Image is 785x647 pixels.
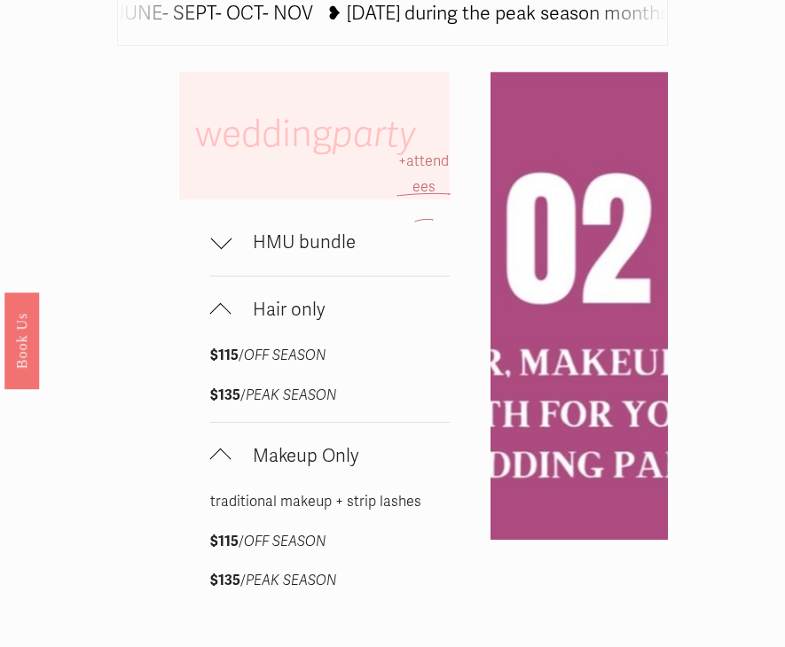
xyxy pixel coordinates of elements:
[210,343,450,369] p: /
[246,386,336,404] em: PEAK SEASON
[210,489,450,515] p: traditional makeup + strip lashes
[210,568,450,594] p: /
[246,572,336,589] em: PEAK SEASON
[210,343,450,422] div: Hair only
[210,383,450,409] p: /
[210,209,450,276] button: HMU bundle
[232,445,450,467] span: Makeup Only
[244,533,326,550] em: OFF SEASON
[210,572,240,589] strong: $135
[210,423,450,489] button: Makeup Only
[244,347,326,364] em: OFF SEASON
[210,347,239,364] strong: $115
[210,489,450,607] div: Makeup Only
[210,386,240,404] strong: $135
[406,152,449,196] span: attendees
[232,231,450,253] span: HMU bundle
[4,292,39,389] a: Book Us
[210,529,450,555] p: /
[398,152,406,170] span: +
[232,299,450,321] span: Hair only
[210,533,239,550] strong: $115
[210,277,450,343] button: Hair only
[332,113,416,157] em: party
[195,113,424,157] span: wedding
